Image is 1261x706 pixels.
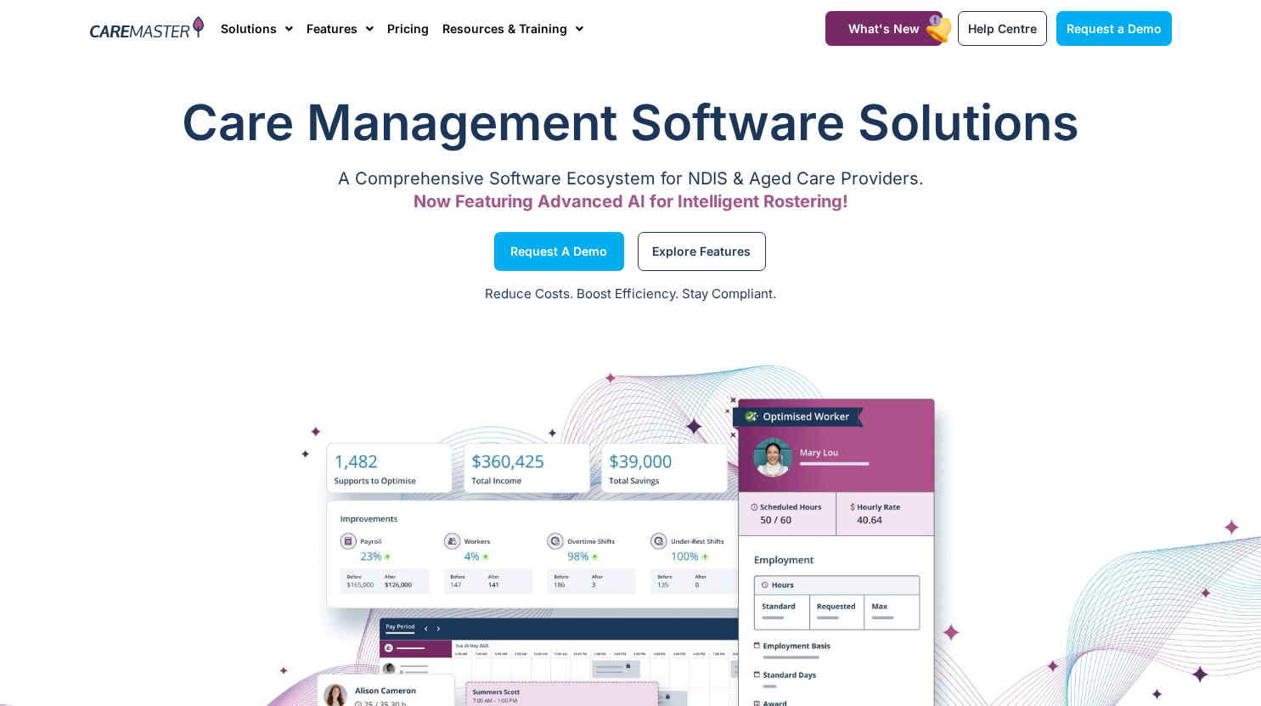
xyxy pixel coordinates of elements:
[1067,21,1162,36] span: Request a Demo
[848,21,920,36] span: What's New
[638,232,766,271] a: Explore Features
[414,191,848,212] span: Now Featuring Advanced AI for Intelligent Rostering!
[510,247,607,256] span: Request a Demo
[652,247,751,256] span: Explore Features
[825,11,943,46] a: What's New
[90,88,1172,156] h1: Care Management Software Solutions
[10,285,1251,304] p: Reduce Costs. Boost Efficiency. Stay Compliant.
[968,21,1037,36] span: Help Centre
[90,173,1172,184] p: A Comprehensive Software Ecosystem for NDIS & Aged Care Providers.
[90,16,205,42] img: CareMaster Logo
[958,11,1047,46] a: Help Centre
[1056,11,1172,46] a: Request a Demo
[494,232,624,271] a: Request a Demo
